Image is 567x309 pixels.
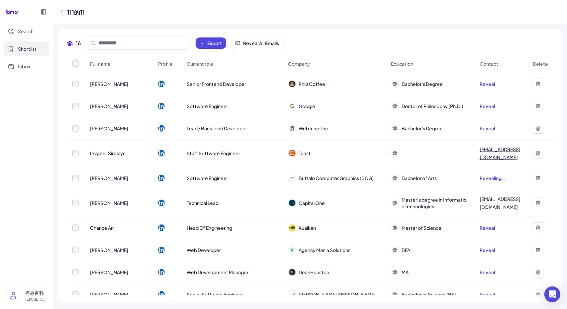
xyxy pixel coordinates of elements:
span: Contact [480,60,498,67]
button: Reveal [480,103,495,109]
button: Reveal [480,224,495,231]
span: Search [18,28,34,35]
span: 16 [76,39,81,47]
img: user_logo.png [6,288,21,303]
button: Shortlist [4,41,49,56]
span: Bachelor of Arts [402,175,437,181]
div: 111的11 [67,8,85,17]
button: Reveal [480,291,495,298]
span: Software Engineer [187,103,228,109]
span: Capital One [299,200,325,206]
img: 公司logo [289,103,296,109]
span: [PERSON_NAME] [90,247,128,253]
button: Reveal [480,269,495,276]
span: Web Development Manager [187,269,248,276]
div: Open Intercom Messenger [544,286,560,302]
span: Google [299,103,316,109]
button: Inbox [4,59,49,74]
span: WebTune, Inc. [299,125,330,132]
span: Lead / Back-end Developer [187,125,247,132]
button: Reveal All Emails [232,37,283,49]
span: Ievgenii Siroklyn [90,150,126,156]
span: [PERSON_NAME] [90,81,128,87]
a: [EMAIL_ADDRESS][DOMAIN_NAME] [480,145,521,161]
span: Bachelor's Degree [402,81,443,87]
span: Bachelor’s Degree [402,125,443,132]
span: Doctor of Philosophy (Ph.D.) [402,103,463,109]
button: Revealing... [480,175,507,181]
span: Master's degree in Information Technologies [402,196,468,210]
span: [PERSON_NAME] [90,125,128,132]
img: 公司logo [289,291,296,298]
span: Senior Frontend Developer [187,81,246,87]
button: Export [196,37,226,49]
img: 公司logo [289,175,296,181]
span: Philz Coffee [299,81,326,87]
span: Bachelor of Science (BS) [402,291,456,298]
span: Kuaikan [299,224,316,231]
span: Software Engineer [187,175,228,181]
span: DeanHouston [299,269,330,276]
span: Toast [299,150,311,156]
a: [EMAIL_ADDRESS][DOMAIN_NAME] [480,195,521,211]
span: Technical Lead [187,200,219,206]
span: [PERSON_NAME] [90,103,128,109]
img: 公司logo [289,247,296,253]
span: Company [288,60,310,67]
span: Profile [158,60,172,67]
button: Reveal [480,247,495,253]
span: Master of Science [402,224,441,231]
span: Inbox [18,63,30,70]
span: Education [391,60,413,67]
span: BFA [402,247,410,253]
button: Reveal [480,125,495,132]
p: [EMAIL_ADDRESS][DOMAIN_NAME] [25,296,47,302]
span: Chance An [90,224,114,231]
span: Senior Software Engineer [187,291,243,298]
span: [PERSON_NAME] [90,269,128,276]
span: Delete [533,60,548,67]
span: Full name [90,60,111,67]
span: Agency Mania Solutions [299,247,351,253]
button: Reveal [480,81,495,87]
img: 公司logo [289,224,296,231]
span: Export [207,40,222,46]
img: 公司logo [289,150,296,156]
img: 公司logo [289,200,296,206]
span: [PERSON_NAME] [90,291,128,298]
span: Staff Software Engineer [187,150,240,156]
span: Current role [187,60,213,67]
span: Web Developer [187,247,221,253]
span: [PERSON_NAME] [90,200,128,206]
p: 有趣百科 [25,289,47,296]
img: 公司logo [289,269,296,276]
span: Buffalo Computer Graphics (BCG) [299,175,374,181]
span: [PERSON_NAME] [PERSON_NAME] [299,291,376,298]
span: Head Of Engineering [187,224,232,231]
span: [PERSON_NAME] [90,175,128,181]
span: Reveal All Emails [243,40,279,46]
button: Search [4,24,49,39]
span: MA [402,269,409,276]
span: Shortlist [18,45,37,52]
img: 公司logo [289,81,296,87]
